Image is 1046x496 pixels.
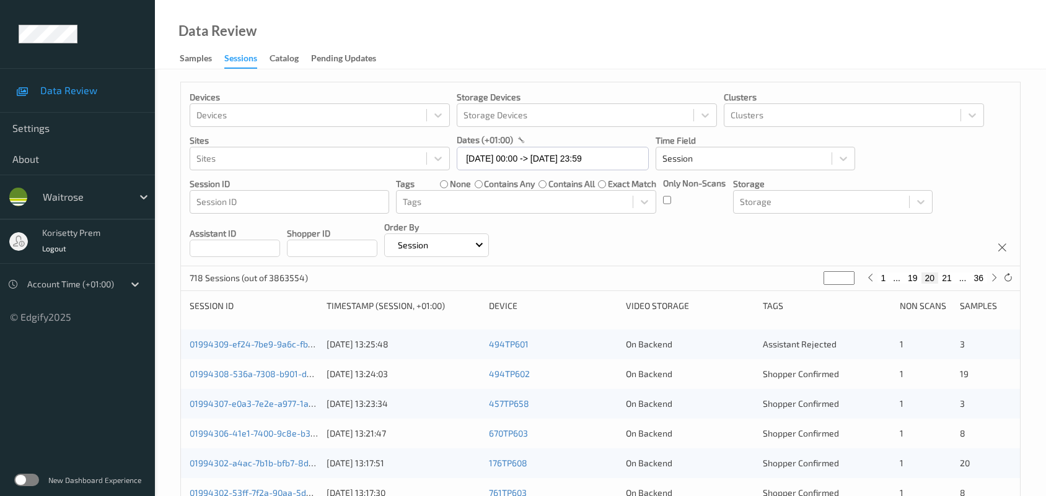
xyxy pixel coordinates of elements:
div: Samples [960,300,1011,312]
label: exact match [608,178,656,190]
div: On Backend [626,457,754,469]
span: 1 [900,398,903,409]
p: Clusters [724,91,984,103]
a: Pending Updates [311,50,389,67]
a: Catalog [270,50,311,67]
a: 01994306-41e1-7400-9c8e-b3dc6cac1b01 [190,428,356,438]
a: 01994307-e0a3-7e2e-a977-1a2433e86660 [190,398,359,409]
span: 1 [900,428,903,438]
span: Shopper Confirmed [763,428,839,438]
div: On Backend [626,338,754,350]
div: Device [489,300,617,312]
button: 21 [938,272,956,284]
button: ... [889,272,904,284]
button: 19 [904,272,921,284]
button: 1 [877,272,890,284]
p: Only Non-Scans [663,177,726,189]
a: 176TP608 [489,458,527,468]
a: 494TP601 [489,339,529,349]
span: 3 [960,339,965,349]
div: Session ID [190,300,318,312]
span: 20 [960,458,970,468]
div: Pending Updates [311,52,376,67]
p: Shopper ID [287,227,377,240]
span: 8 [960,428,965,438]
p: Session ID [190,178,389,190]
span: Assistant Rejected [763,339,837,349]
div: [DATE] 13:17:51 [327,457,480,469]
span: 19 [960,368,969,379]
span: 1 [900,368,903,379]
span: Shopper Confirmed [763,458,839,468]
div: [DATE] 13:23:34 [327,398,480,410]
p: Time Field [656,134,855,147]
div: On Backend [626,398,754,410]
div: On Backend [626,368,754,380]
div: Non Scans [900,300,951,312]
div: [DATE] 13:25:48 [327,338,480,350]
a: 494TP602 [489,368,530,379]
label: contains any [484,178,535,190]
p: Tags [396,178,415,190]
label: none [450,178,471,190]
p: Storage Devices [457,91,717,103]
p: 718 Sessions (out of 3863554) [190,272,308,284]
a: Samples [180,50,224,67]
div: Catalog [270,52,299,67]
span: 3 [960,398,965,409]
span: 1 [900,458,903,468]
p: Sites [190,134,450,147]
a: Sessions [224,50,270,69]
div: On Backend [626,427,754,440]
span: Shopper Confirmed [763,398,839,409]
div: Timestamp (Session, +01:00) [327,300,480,312]
div: Sessions [224,52,257,69]
button: ... [956,272,970,284]
a: 670TP603 [489,428,528,438]
a: 01994308-536a-7308-b901-d9e22957f9b5 [190,368,359,379]
div: Video Storage [626,300,754,312]
p: Order By [384,221,489,233]
a: 457TP658 [489,398,529,409]
a: 01994302-a4ac-7b1b-bfb7-8d856a2d3a0c [190,458,358,468]
label: contains all [548,178,595,190]
p: Storage [733,178,933,190]
p: Assistant ID [190,227,280,240]
p: Devices [190,91,450,103]
div: Data Review [178,25,257,37]
div: [DATE] 13:24:03 [327,368,480,380]
div: Samples [180,52,212,67]
button: 20 [921,272,939,284]
p: dates (+01:00) [457,134,513,146]
div: Tags [763,300,891,312]
p: Session [393,239,433,251]
button: 36 [970,272,987,284]
a: 01994309-ef24-7be9-9a6c-fbb0b7207499 [190,339,357,349]
div: [DATE] 13:21:47 [327,427,480,440]
span: Shopper Confirmed [763,368,839,379]
span: 1 [900,339,903,349]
